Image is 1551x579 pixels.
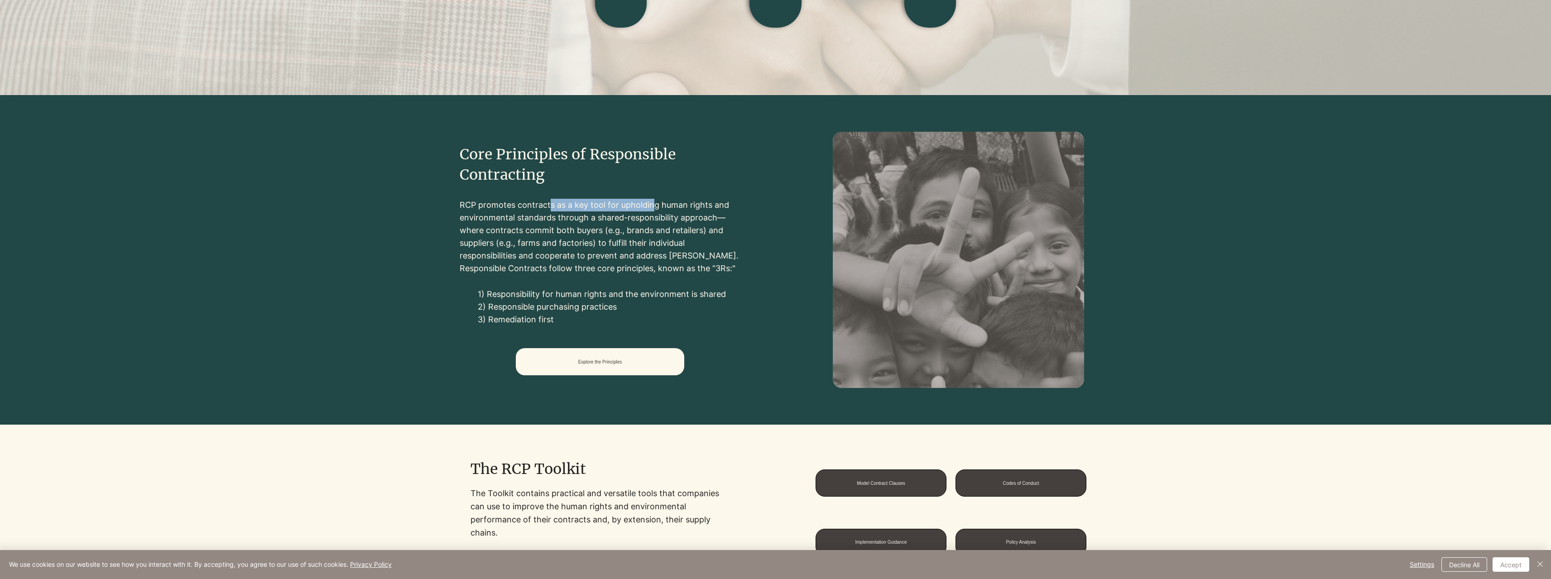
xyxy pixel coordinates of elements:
h2: The RCP Toolkit [471,460,665,478]
span: Policy Analysis [1006,540,1036,545]
a: Privacy Policy [350,560,392,568]
span: Settings [1410,558,1434,571]
a: Explore the Principles [516,348,684,375]
a: Policy Analysis [956,529,1086,556]
p: 2) Responsible purchasing practices [478,301,740,313]
p: 3) Remediation first [478,313,740,326]
button: Accept [1493,557,1529,572]
button: Decline All [1441,557,1487,572]
p: The Toolkit contains practical and versatile tools that companies can use to improve the human ri... [471,487,730,539]
span: Explore the Principles [578,359,622,364]
span: We use cookies on our website to see how you interact with it. By accepting, you agree to our use... [9,560,392,569]
span: Codes of Conduct [1003,481,1039,486]
h2: Core Principles of Responsible Contracting [460,144,740,185]
a: Model Contract Clauses [816,469,946,497]
button: Close [1535,557,1546,572]
img: pexels-rebecca-zaal-252062-764681_edited.jpg [833,132,1084,516]
p: 1) Responsibility for human rights and the environment is shared [478,288,740,301]
p: RCP promotes contracts as a key tool for upholding human rights and environmental standards throu... [460,199,740,275]
a: Codes of Conduct [956,469,1086,497]
a: Implementation Guidance [816,529,946,556]
span: Model Contract Clauses [857,481,905,486]
span: Implementation Guidance [855,540,907,545]
img: Close [1535,559,1546,569]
